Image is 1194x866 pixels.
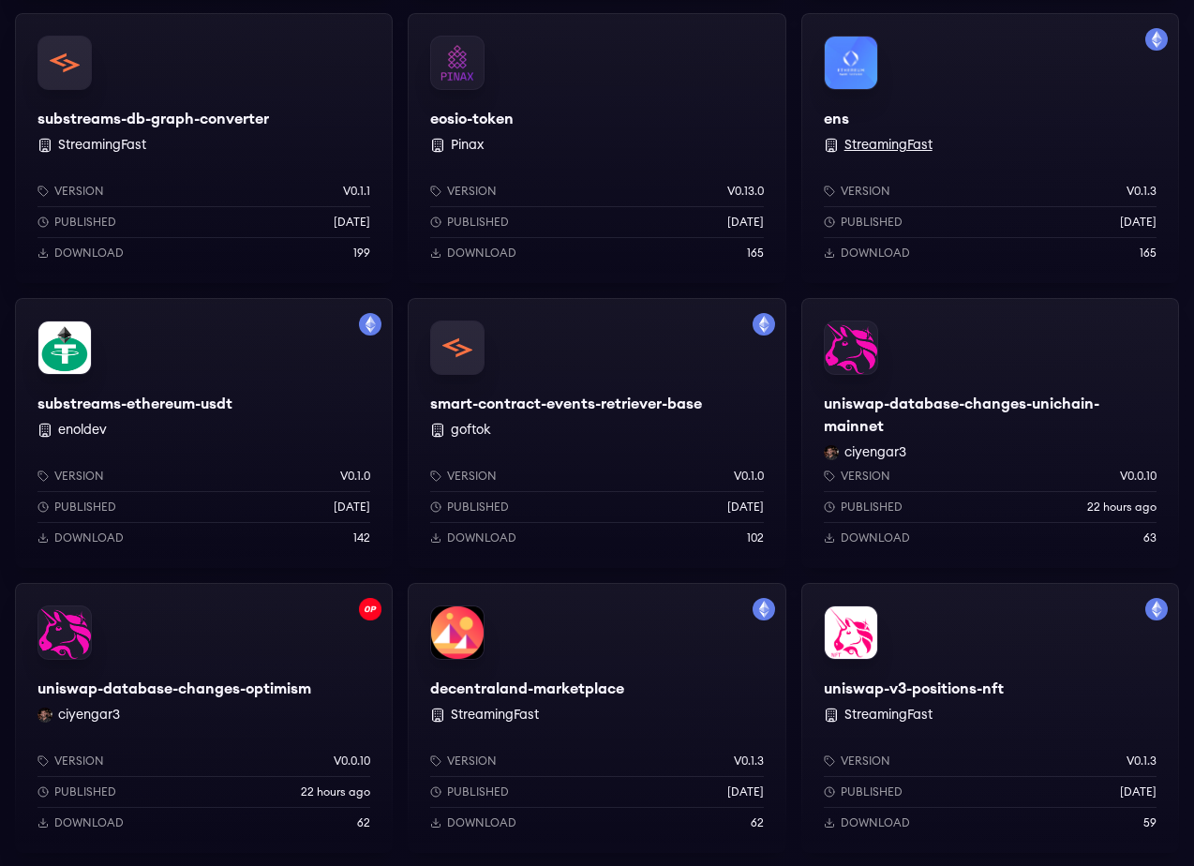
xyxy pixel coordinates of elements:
[747,530,764,545] p: 102
[447,469,497,484] p: Version
[447,500,509,515] p: Published
[844,443,906,462] button: ciyengar3
[353,246,370,261] p: 199
[844,706,933,724] button: StreamingFast
[1127,184,1157,199] p: v0.1.3
[54,469,104,484] p: Version
[841,815,910,830] p: Download
[841,530,910,545] p: Download
[15,583,393,853] a: Filter by optimism networkuniswap-database-changes-optimismuniswap-database-changes-optimismciyen...
[334,500,370,515] p: [DATE]
[727,215,764,230] p: [DATE]
[1143,530,1157,545] p: 63
[841,754,890,769] p: Version
[753,598,775,620] img: Filter by mainnet network
[447,815,516,830] p: Download
[844,136,933,155] button: StreamingFast
[747,246,764,261] p: 165
[447,215,509,230] p: Published
[54,815,124,830] p: Download
[841,215,903,230] p: Published
[58,136,146,155] button: StreamingFast
[447,246,516,261] p: Download
[334,215,370,230] p: [DATE]
[447,530,516,545] p: Download
[359,313,381,336] img: Filter by mainnet network
[1143,815,1157,830] p: 59
[1127,754,1157,769] p: v0.1.3
[734,469,764,484] p: v0.1.0
[841,784,903,799] p: Published
[54,184,104,199] p: Version
[727,500,764,515] p: [DATE]
[54,500,116,515] p: Published
[54,246,124,261] p: Download
[727,184,764,199] p: v0.13.0
[357,815,370,830] p: 62
[841,500,903,515] p: Published
[451,421,491,440] button: goftok
[1120,784,1157,799] p: [DATE]
[359,598,381,620] img: Filter by optimism network
[801,298,1179,568] a: uniswap-database-changes-unichain-mainnetuniswap-database-changes-unichain-mainnetciyengar3 ciyen...
[727,784,764,799] p: [DATE]
[54,784,116,799] p: Published
[343,184,370,199] p: v0.1.1
[15,298,393,568] a: Filter by mainnet networksubstreams-ethereum-usdtsubstreams-ethereum-usdt enoldevVersionv0.1.0Pub...
[58,421,107,440] button: enoldev
[1120,469,1157,484] p: v0.0.10
[54,530,124,545] p: Download
[753,313,775,336] img: Filter by mainnet network
[801,583,1179,853] a: Filter by mainnet networkuniswap-v3-positions-nftuniswap-v3-positions-nft StreamingFastVersionv0....
[353,530,370,545] p: 142
[447,754,497,769] p: Version
[841,469,890,484] p: Version
[54,215,116,230] p: Published
[1145,28,1168,51] img: Filter by mainnet network
[408,13,785,283] a: eosio-tokeneosio-token PinaxVersionv0.13.0Published[DATE]Download165
[54,754,104,769] p: Version
[751,815,764,830] p: 62
[1140,246,1157,261] p: 165
[408,298,785,568] a: Filter by mainnet networksmart-contract-events-retriever-basesmart-contract-events-retriever-base...
[841,246,910,261] p: Download
[841,184,890,199] p: Version
[451,706,539,724] button: StreamingFast
[447,784,509,799] p: Published
[1087,500,1157,515] p: 22 hours ago
[408,583,785,853] a: Filter by mainnet networkdecentraland-marketplacedecentraland-marketplace StreamingFastVersionv0....
[340,469,370,484] p: v0.1.0
[15,13,393,283] a: substreams-db-graph-convertersubstreams-db-graph-converter StreamingFastVersionv0.1.1Published[DA...
[801,13,1179,283] a: Filter by mainnet networkensens StreamingFastVersionv0.1.3Published[DATE]Download165
[1145,598,1168,620] img: Filter by mainnet network
[451,136,484,155] button: Pinax
[447,184,497,199] p: Version
[58,706,120,724] button: ciyengar3
[1120,215,1157,230] p: [DATE]
[734,754,764,769] p: v0.1.3
[334,754,370,769] p: v0.0.10
[301,784,370,799] p: 22 hours ago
